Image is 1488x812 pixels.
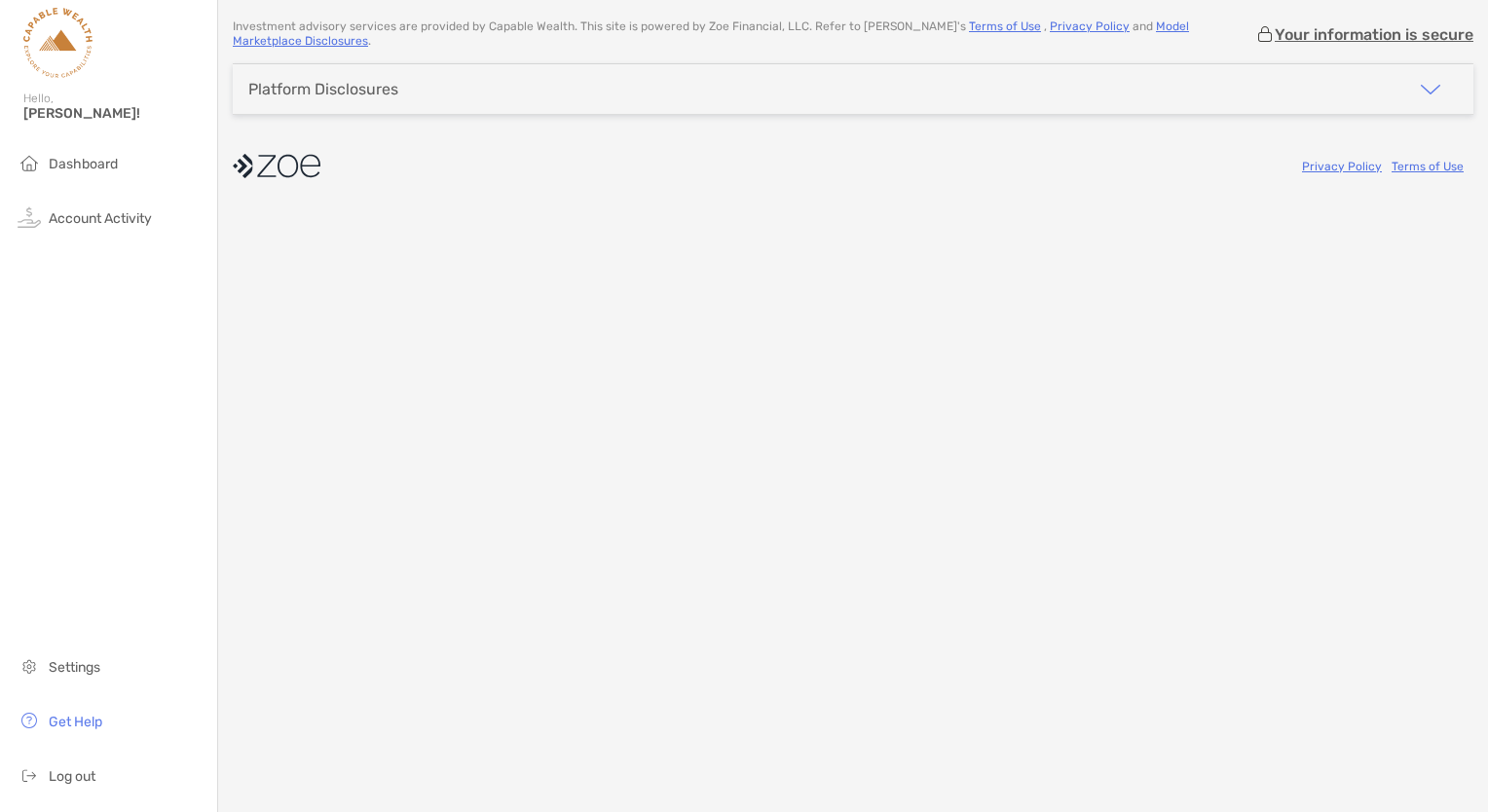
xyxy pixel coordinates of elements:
div: Platform Disclosures [248,80,398,98]
img: icon arrow [1419,78,1442,101]
img: settings icon [18,654,41,678]
a: Terms of Use [1392,160,1464,173]
span: Get Help [49,714,102,730]
p: Your information is secure [1275,25,1473,44]
span: Account Activity [49,210,152,227]
img: logout icon [18,763,41,787]
a: Terms of Use [969,19,1041,33]
a: Privacy Policy [1302,160,1382,173]
img: activity icon [18,205,41,229]
img: company logo [233,144,320,188]
span: [PERSON_NAME]! [23,105,205,122]
p: Investment advisory services are provided by Capable Wealth . This site is powered by Zoe Financi... [233,19,1255,49]
img: household icon [18,151,41,174]
span: Log out [49,768,95,785]
span: Settings [49,659,100,676]
img: get-help icon [18,709,41,732]
img: Zoe Logo [23,8,93,78]
span: Dashboard [49,156,118,172]
a: Model Marketplace Disclosures [233,19,1189,48]
a: Privacy Policy [1050,19,1130,33]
